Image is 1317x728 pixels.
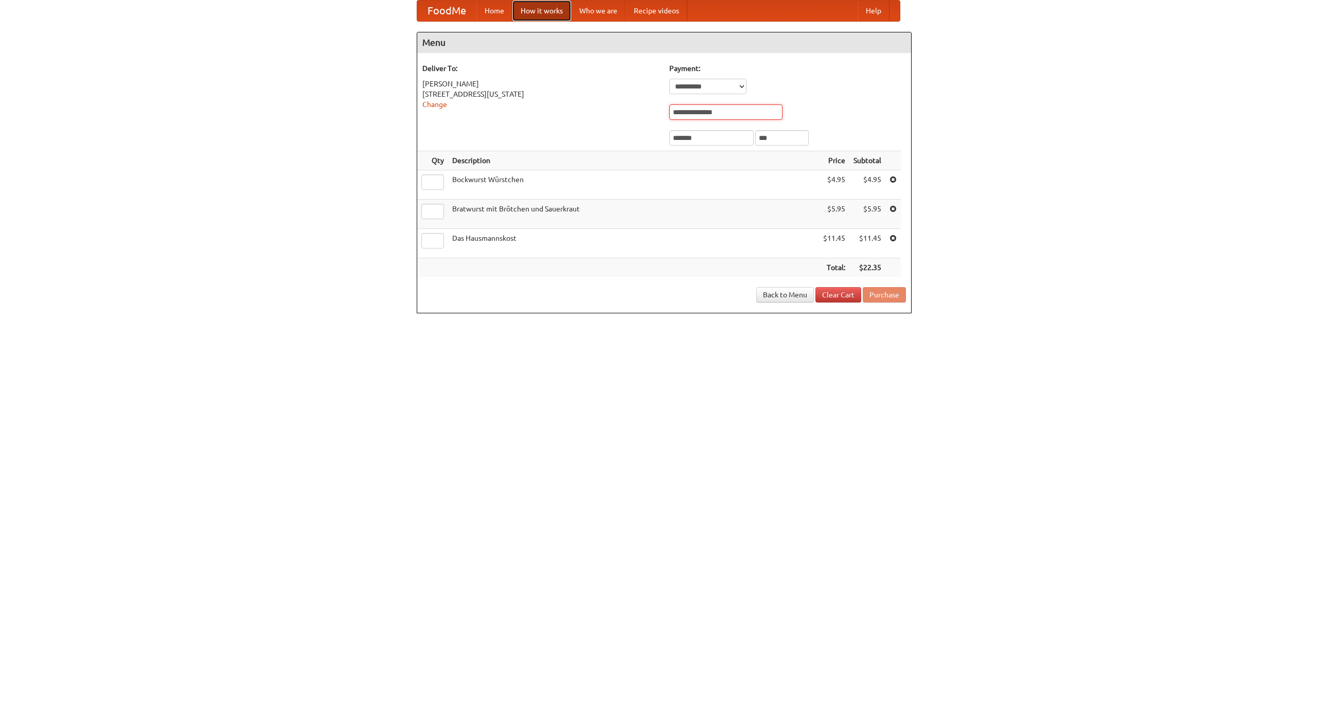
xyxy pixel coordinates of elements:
[849,200,885,229] td: $5.95
[476,1,512,21] a: Home
[417,32,911,53] h4: Menu
[849,151,885,170] th: Subtotal
[858,1,889,21] a: Help
[448,229,819,258] td: Das Hausmannskost
[819,229,849,258] td: $11.45
[819,200,849,229] td: $5.95
[422,63,659,74] h5: Deliver To:
[819,258,849,277] th: Total:
[512,1,571,21] a: How it works
[422,100,447,109] a: Change
[571,1,626,21] a: Who we are
[422,79,659,89] div: [PERSON_NAME]
[422,89,659,99] div: [STREET_ADDRESS][US_STATE]
[849,170,885,200] td: $4.95
[448,151,819,170] th: Description
[417,1,476,21] a: FoodMe
[849,258,885,277] th: $22.35
[849,229,885,258] td: $11.45
[819,170,849,200] td: $4.95
[815,287,861,303] a: Clear Cart
[626,1,687,21] a: Recipe videos
[819,151,849,170] th: Price
[448,200,819,229] td: Bratwurst mit Brötchen und Sauerkraut
[448,170,819,200] td: Bockwurst Würstchen
[756,287,814,303] a: Back to Menu
[863,287,906,303] button: Purchase
[417,151,448,170] th: Qty
[669,63,906,74] h5: Payment:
